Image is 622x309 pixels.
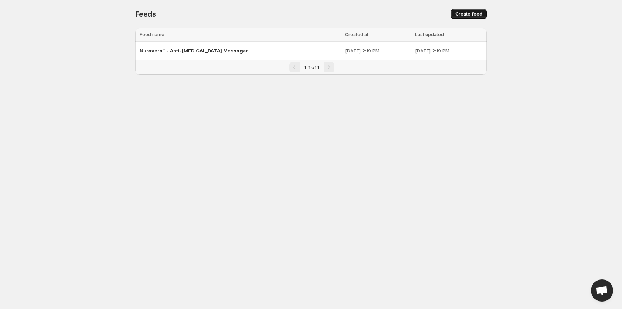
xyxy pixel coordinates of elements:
[415,47,482,54] p: [DATE] 2:19 PM
[591,279,613,302] a: Open chat
[135,10,156,18] span: Feeds
[345,32,368,37] span: Created at
[140,32,164,37] span: Feed name
[345,47,411,54] p: [DATE] 2:19 PM
[140,48,248,54] span: Nuravera™ - Anti-[MEDICAL_DATA] Massager
[135,60,487,75] nav: Pagination
[304,65,319,70] span: 1-1 of 1
[455,11,482,17] span: Create feed
[415,32,444,37] span: Last updated
[451,9,487,19] button: Create feed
